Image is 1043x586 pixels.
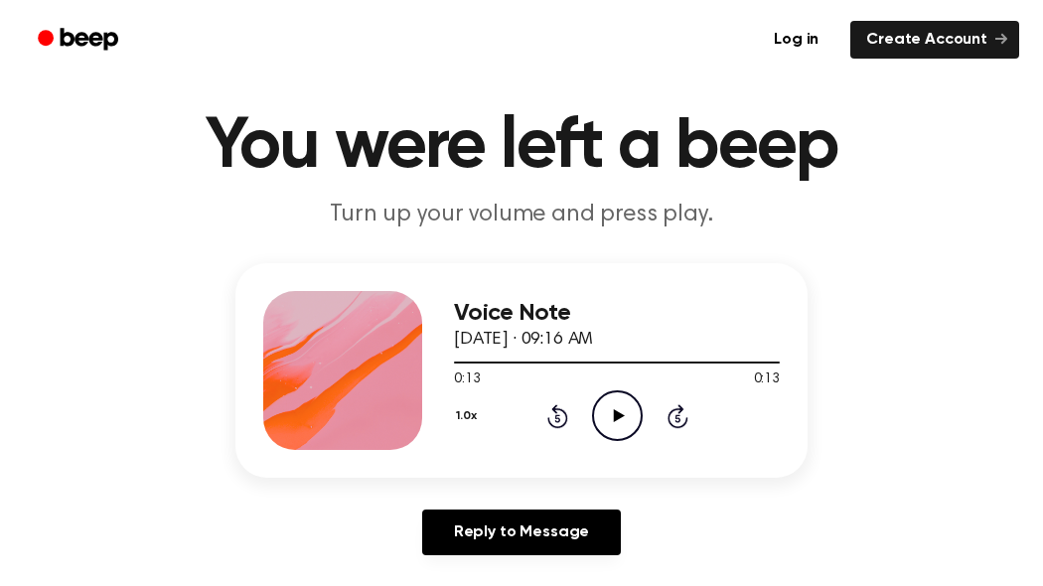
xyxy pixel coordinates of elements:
a: Create Account [850,21,1019,59]
span: 0:13 [454,369,480,390]
h3: Voice Note [454,300,780,327]
a: Log in [754,17,838,63]
h1: You were left a beep [24,111,1019,183]
button: 1.0x [454,399,484,433]
p: Turn up your volume and press play. [140,199,903,231]
span: [DATE] · 09:16 AM [454,331,593,349]
a: Beep [24,21,136,60]
a: Reply to Message [422,510,621,555]
span: 0:13 [754,369,780,390]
